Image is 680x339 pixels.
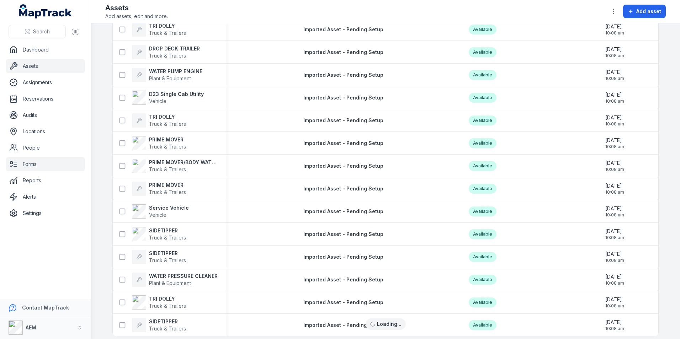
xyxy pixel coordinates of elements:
time: 20/08/2025, 10:08:45 am [605,251,624,263]
span: Truck & Trailers [149,325,186,332]
a: TRI DOLLYTruck & Trailers [132,295,186,310]
strong: SIDETIPPER [149,250,186,257]
a: Reservations [6,92,85,106]
span: 10:08 am [605,258,624,263]
time: 20/08/2025, 10:08:45 am [605,91,624,104]
a: Imported Asset - Pending Setup [303,117,383,124]
a: TRI DOLLYTruck & Trailers [132,113,186,128]
strong: WATER PRESSURE CLEANER [149,273,218,280]
div: Available [469,161,496,171]
time: 20/08/2025, 10:08:45 am [605,319,624,332]
time: 20/08/2025, 10:08:45 am [605,137,624,150]
span: Truck & Trailers [149,53,186,59]
span: 10:08 am [605,326,624,332]
span: [DATE] [605,46,624,53]
a: Imported Asset - Pending Setup [303,322,383,329]
a: SIDETIPPERTruck & Trailers [132,318,186,332]
span: [DATE] [605,319,624,326]
a: Imported Asset - Pending Setup [303,140,383,147]
time: 20/08/2025, 10:08:45 am [605,114,624,127]
span: 10:08 am [605,167,624,172]
div: Available [469,47,496,57]
a: Locations [6,124,85,139]
span: Imported Asset - Pending Setup [303,72,383,78]
span: 10:08 am [605,280,624,286]
span: Truck & Trailers [149,257,186,263]
time: 20/08/2025, 10:08:45 am [605,228,624,241]
span: [DATE] [605,296,624,303]
span: Imported Asset - Pending Setup [303,26,383,32]
span: Truck & Trailers [149,144,186,150]
a: Imported Asset - Pending Setup [303,253,383,260]
a: WATER PRESSURE CLEANERPlant & Equipment [132,273,218,287]
div: Available [469,138,496,148]
span: Vehicle [149,212,166,218]
a: SIDETIPPERTruck & Trailers [132,227,186,241]
span: Search [33,28,50,35]
span: [DATE] [605,23,624,30]
strong: TRI DOLLY [149,295,186,302]
div: Available [469,252,496,262]
a: Imported Asset - Pending Setup [303,71,383,79]
strong: PRIME MOVER [149,182,186,189]
a: WATER PUMP ENGINEPlant & Equipment [132,68,202,82]
a: SIDETIPPERTruck & Trailers [132,250,186,264]
strong: WATER PUMP ENGINE [149,68,202,75]
strong: TRI DOLLY [149,113,186,120]
a: Imported Asset - Pending Setup [303,231,383,238]
a: Service VehicleVehicle [132,204,189,219]
span: [DATE] [605,182,624,189]
span: Plant & Equipment [149,280,191,286]
span: Imported Asset - Pending Setup [303,276,383,282]
a: Imported Asset - Pending Setup [303,49,383,56]
a: People [6,141,85,155]
a: Audits [6,108,85,122]
strong: TRI DOLLY [149,22,186,29]
span: 10:08 am [605,212,624,218]
div: Available [469,70,496,80]
span: [DATE] [605,91,624,98]
a: Imported Asset - Pending Setup [303,26,383,33]
time: 20/08/2025, 10:08:45 am [605,46,624,59]
span: Truck & Trailers [149,235,186,241]
div: Available [469,229,496,239]
strong: D23 Single Cab Utility [149,91,204,98]
span: Imported Asset - Pending Setup [303,49,383,55]
a: Imported Asset - Pending Setup [303,299,383,306]
div: Available [469,93,496,103]
a: PRIME MOVERTruck & Trailers [132,182,186,196]
a: PRIME MOVER/BODY WATER CARTTruck & Trailers [132,159,218,173]
a: MapTrack [19,4,72,18]
div: Available [469,320,496,330]
span: [DATE] [605,205,624,212]
h2: Assets [105,3,168,13]
span: Imported Asset - Pending Setup [303,254,383,260]
a: Settings [6,206,85,220]
span: 10:08 am [605,98,624,104]
span: Plant & Equipment [149,75,191,81]
a: Forms [6,157,85,171]
span: Imported Asset - Pending Setup [303,117,383,123]
span: Truck & Trailers [149,166,186,172]
span: Vehicle [149,98,166,104]
time: 20/08/2025, 10:08:45 am [605,23,624,36]
a: D23 Single Cab UtilityVehicle [132,91,204,105]
span: Truck & Trailers [149,121,186,127]
span: Imported Asset - Pending Setup [303,322,383,328]
span: Add assets, edit and more. [105,13,168,20]
strong: AEM [26,324,36,330]
strong: SIDETIPPER [149,227,186,234]
time: 20/08/2025, 10:08:45 am [605,69,624,81]
div: Available [469,184,496,194]
time: 20/08/2025, 10:08:45 am [605,160,624,172]
span: Imported Asset - Pending Setup [303,163,383,169]
span: [DATE] [605,273,624,280]
div: Available [469,25,496,34]
span: 10:08 am [605,303,624,309]
button: Search [9,25,66,38]
span: [DATE] [605,114,624,121]
a: Imported Asset - Pending Setup [303,276,383,283]
span: 10:08 am [605,144,624,150]
time: 20/08/2025, 10:08:45 am [605,296,624,309]
div: Available [469,115,496,125]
